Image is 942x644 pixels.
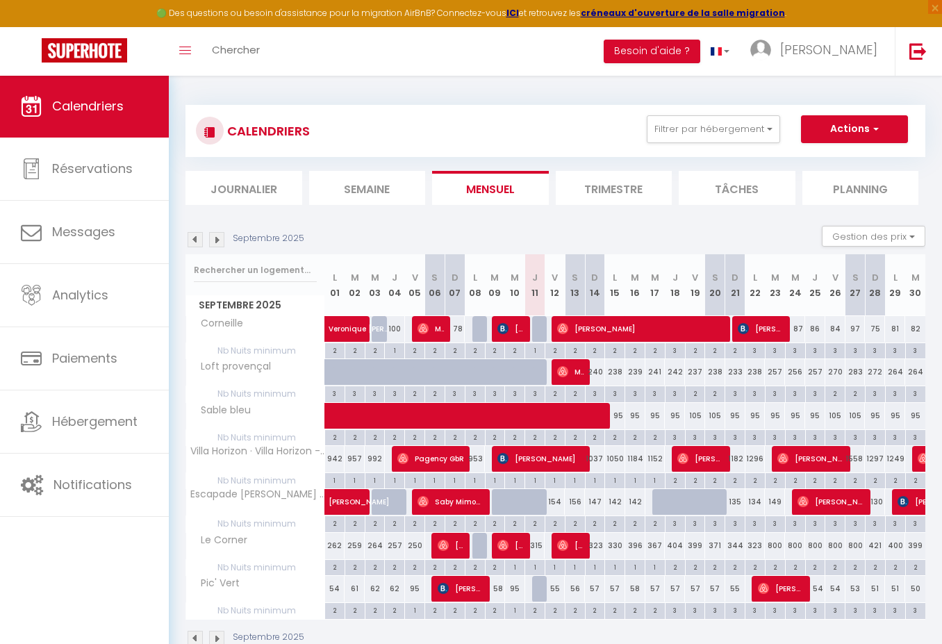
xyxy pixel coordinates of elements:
[705,430,725,443] div: 3
[365,473,385,486] div: 1
[666,343,685,356] div: 3
[625,359,645,385] div: 239
[565,430,585,443] div: 2
[685,359,705,385] div: 237
[557,315,725,342] span: [PERSON_NAME]
[745,430,765,443] div: 3
[556,171,672,205] li: Trimestre
[605,473,625,486] div: 1
[677,445,725,472] span: [PERSON_NAME]
[188,316,247,331] span: Corneille
[511,271,519,284] abbr: M
[666,473,685,486] div: 2
[805,316,825,342] div: 86
[625,254,645,316] th: 16
[725,473,745,486] div: 2
[486,343,505,356] div: 2
[645,343,665,356] div: 2
[42,38,127,63] img: Super Booking
[786,473,805,486] div: 2
[885,359,905,385] div: 264
[605,386,625,399] div: 3
[885,446,905,472] div: 1249
[745,343,765,356] div: 3
[585,446,605,472] div: 1037
[385,254,405,316] th: 04
[645,446,666,472] div: 1152
[893,271,898,284] abbr: L
[745,489,766,515] div: 134
[625,489,645,515] div: 142
[865,254,885,316] th: 28
[425,430,445,443] div: 2
[52,413,138,430] span: Hébergement
[745,359,766,385] div: 238
[666,430,685,443] div: 3
[405,430,424,443] div: 2
[365,254,385,316] th: 03
[806,473,825,486] div: 2
[725,254,745,316] th: 21
[750,40,771,60] img: ...
[825,473,845,486] div: 2
[753,271,757,284] abbr: L
[845,316,866,342] div: 97
[845,403,866,429] div: 105
[581,7,785,19] a: créneaux d'ouverture de la salle migration
[865,316,885,342] div: 75
[766,386,785,399] div: 3
[906,386,925,399] div: 3
[886,473,905,486] div: 2
[806,343,825,356] div: 3
[845,386,865,399] div: 2
[605,343,625,356] div: 2
[371,271,379,284] abbr: M
[686,386,705,399] div: 2
[345,386,365,399] div: 3
[545,254,565,316] th: 12
[52,97,124,115] span: Calendriers
[645,430,665,443] div: 2
[885,316,905,342] div: 81
[585,489,605,515] div: 147
[825,386,845,399] div: 2
[505,430,524,443] div: 2
[188,403,254,418] span: Sable bleu
[805,359,825,385] div: 257
[431,271,438,284] abbr: S
[665,254,685,316] th: 18
[325,473,345,486] div: 1
[186,430,324,445] span: Nb Nuits minimum
[497,532,524,559] span: [PERSON_NAME]
[605,489,625,515] div: 142
[525,473,545,486] div: 1
[647,115,780,143] button: Filtrer par hébergement
[525,386,545,399] div: 3
[525,343,545,356] div: 1
[806,386,825,399] div: 3
[485,254,505,316] th: 09
[812,271,818,284] abbr: J
[325,386,345,399] div: 3
[780,41,877,58] span: [PERSON_NAME]
[486,473,505,486] div: 1
[185,171,302,205] li: Journalier
[822,226,925,247] button: Gestion des prix
[545,430,565,443] div: 2
[325,446,345,472] div: 942
[865,489,885,515] div: 130
[786,386,805,399] div: 3
[625,446,645,472] div: 1184
[679,171,795,205] li: Tâches
[497,315,524,342] span: [PERSON_NAME]
[666,386,685,399] div: 3
[766,343,785,356] div: 3
[801,115,908,143] button: Actions
[825,343,845,356] div: 3
[565,254,585,316] th: 13
[52,349,117,367] span: Paiements
[786,430,805,443] div: 3
[685,254,705,316] th: 19
[732,271,738,284] abbr: D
